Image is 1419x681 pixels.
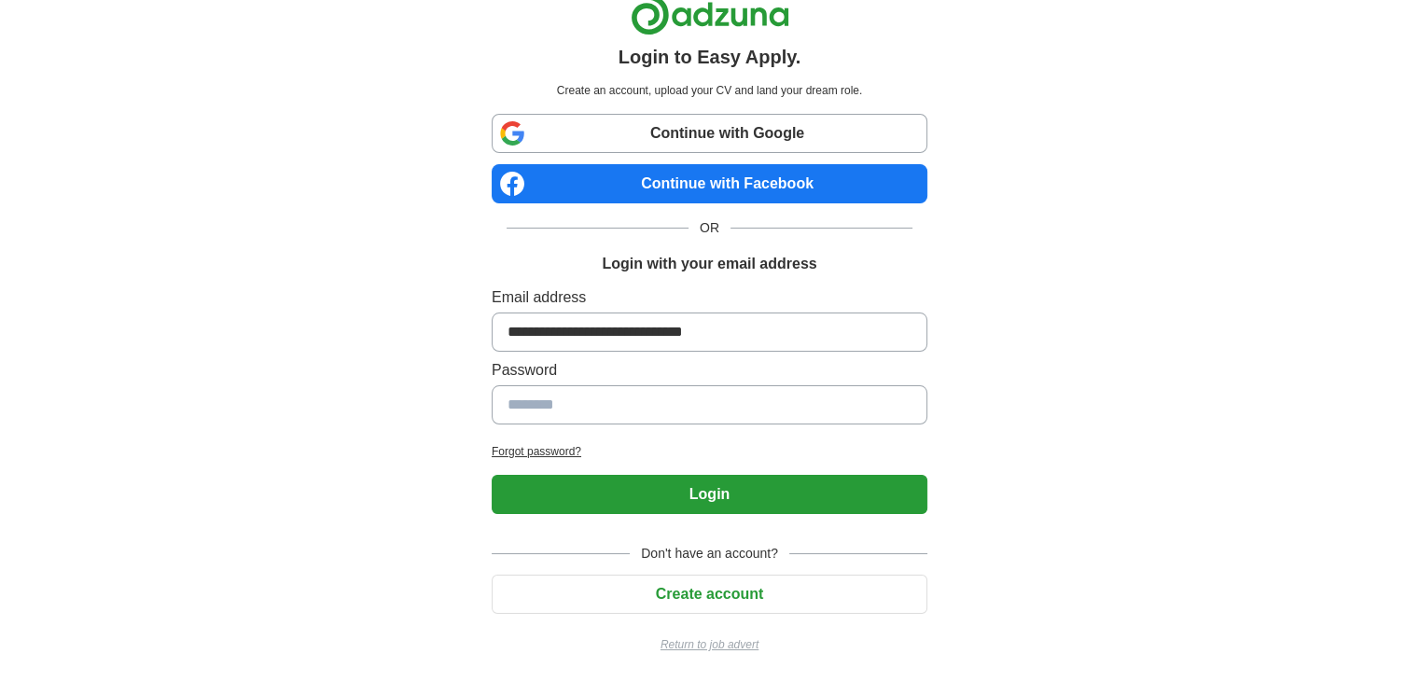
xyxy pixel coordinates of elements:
[492,636,927,653] a: Return to job advert
[689,218,730,238] span: OR
[619,43,801,71] h1: Login to Easy Apply.
[602,253,816,275] h1: Login with your email address
[492,575,927,614] button: Create account
[492,443,927,460] a: Forgot password?
[492,586,927,602] a: Create account
[492,359,927,382] label: Password
[495,82,924,99] p: Create an account, upload your CV and land your dream role.
[492,475,927,514] button: Login
[492,164,927,203] a: Continue with Facebook
[492,114,927,153] a: Continue with Google
[630,544,789,563] span: Don't have an account?
[492,286,927,309] label: Email address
